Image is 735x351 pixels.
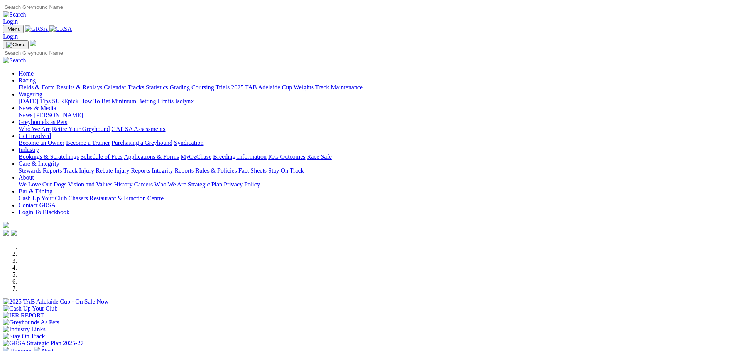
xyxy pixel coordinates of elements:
a: Stewards Reports [19,167,62,174]
a: Integrity Reports [152,167,194,174]
img: IER REPORT [3,312,44,319]
a: Fact Sheets [238,167,267,174]
a: GAP SA Assessments [112,126,166,132]
div: Wagering [19,98,732,105]
div: Get Involved [19,139,732,146]
a: Greyhounds as Pets [19,119,67,125]
a: Rules & Policies [195,167,237,174]
a: Syndication [174,139,203,146]
a: Get Involved [19,133,51,139]
a: Strategic Plan [188,181,222,188]
a: Grading [170,84,190,91]
span: Menu [8,26,20,32]
img: GRSA Strategic Plan 2025-27 [3,340,83,347]
a: Bar & Dining [19,188,52,195]
a: Become an Owner [19,139,64,146]
button: Toggle navigation [3,40,29,49]
img: Stay On Track [3,333,45,340]
a: Weights [294,84,314,91]
a: Retire Your Greyhound [52,126,110,132]
a: Privacy Policy [224,181,260,188]
input: Search [3,49,71,57]
img: Greyhounds As Pets [3,319,59,326]
a: Race Safe [307,153,331,160]
a: [DATE] Tips [19,98,51,104]
img: Cash Up Your Club [3,305,57,312]
a: Become a Trainer [66,139,110,146]
div: News & Media [19,112,732,119]
a: Who We Are [19,126,51,132]
a: MyOzChase [181,153,211,160]
div: Industry [19,153,732,160]
a: Schedule of Fees [80,153,122,160]
a: Tracks [128,84,144,91]
img: GRSA [25,25,48,32]
a: News [19,112,32,118]
a: Stay On Track [268,167,304,174]
a: Vision and Values [68,181,112,188]
a: Purchasing a Greyhound [112,139,172,146]
a: Chasers Restaurant & Function Centre [68,195,164,202]
img: Search [3,57,26,64]
a: Track Maintenance [315,84,363,91]
a: Login [3,33,18,40]
img: Search [3,11,26,18]
a: Racing [19,77,36,84]
a: Care & Integrity [19,160,59,167]
a: Injury Reports [114,167,150,174]
a: Login [3,18,18,25]
a: Contact GRSA [19,202,56,208]
div: Racing [19,84,732,91]
a: We Love Our Dogs [19,181,66,188]
button: Toggle navigation [3,25,24,33]
a: Coursing [191,84,214,91]
div: Care & Integrity [19,167,732,174]
a: Track Injury Rebate [63,167,113,174]
a: Statistics [146,84,168,91]
input: Search [3,3,71,11]
div: About [19,181,732,188]
img: logo-grsa-white.png [30,40,36,46]
a: Careers [134,181,153,188]
a: Who We Are [154,181,186,188]
a: Home [19,70,34,77]
a: SUREpick [52,98,78,104]
a: Minimum Betting Limits [112,98,174,104]
a: Isolynx [175,98,194,104]
a: About [19,174,34,181]
a: Fields & Form [19,84,55,91]
img: facebook.svg [3,230,9,236]
a: Wagering [19,91,42,97]
img: twitter.svg [11,230,17,236]
img: Industry Links [3,326,46,333]
a: Breeding Information [213,153,267,160]
a: [PERSON_NAME] [34,112,83,118]
a: Cash Up Your Club [19,195,67,202]
a: Results & Replays [56,84,102,91]
a: How To Bet [80,98,110,104]
a: 2025 TAB Adelaide Cup [231,84,292,91]
a: Trials [215,84,230,91]
img: Close [6,42,25,48]
a: History [114,181,132,188]
img: logo-grsa-white.png [3,222,9,228]
div: Bar & Dining [19,195,732,202]
a: Industry [19,146,39,153]
a: Applications & Forms [124,153,179,160]
a: Calendar [104,84,126,91]
a: ICG Outcomes [268,153,305,160]
img: GRSA [49,25,72,32]
a: Bookings & Scratchings [19,153,79,160]
img: 2025 TAB Adelaide Cup - On Sale Now [3,298,109,305]
a: Login To Blackbook [19,209,69,215]
div: Greyhounds as Pets [19,126,732,133]
a: News & Media [19,105,56,111]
